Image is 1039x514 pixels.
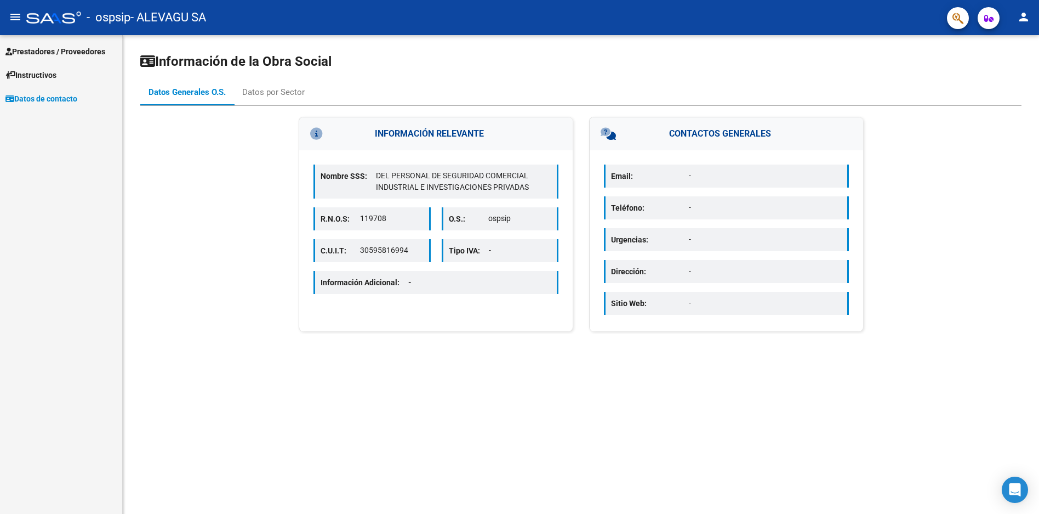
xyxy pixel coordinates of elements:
p: C.U.I.T: [321,245,360,257]
p: - [689,170,842,182]
p: Sitio Web: [611,297,689,309]
span: Prestadores / Proveedores [5,46,105,58]
p: - [689,297,842,309]
p: Tipo IVA: [449,245,489,257]
span: - ospsip [87,5,130,30]
p: - [689,266,842,277]
p: Información Adicional: [321,276,420,289]
mat-icon: person [1017,10,1030,24]
p: - [489,245,552,256]
mat-icon: menu [9,10,22,24]
p: ospsip [488,213,551,224]
p: Teléfono: [611,202,689,214]
p: Nombre SSS: [321,170,376,182]
p: - [689,202,842,213]
p: O.S.: [449,213,488,225]
p: Email: [611,170,689,182]
span: - ALEVAGU SA [130,5,206,30]
p: DEL PERSONAL DE SEGURIDAD COMERCIAL INDUSTRIAL E INVESTIGACIONES PRIVADAS [376,170,551,193]
span: Instructivos [5,69,56,81]
p: - [689,234,842,245]
p: Urgencias: [611,234,689,246]
div: Open Intercom Messenger [1002,477,1028,503]
span: Datos de contacto [5,93,77,105]
span: - [408,278,412,287]
p: Dirección: [611,266,689,278]
h3: INFORMACIÓN RELEVANTE [299,117,573,150]
p: 30595816994 [360,245,423,256]
p: R.N.O.S: [321,213,360,225]
h1: Información de la Obra Social [140,53,1021,70]
p: 119708 [360,213,423,224]
div: Datos Generales O.S. [149,86,226,98]
h3: CONTACTOS GENERALES [590,117,863,150]
div: Datos por Sector [242,86,305,98]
